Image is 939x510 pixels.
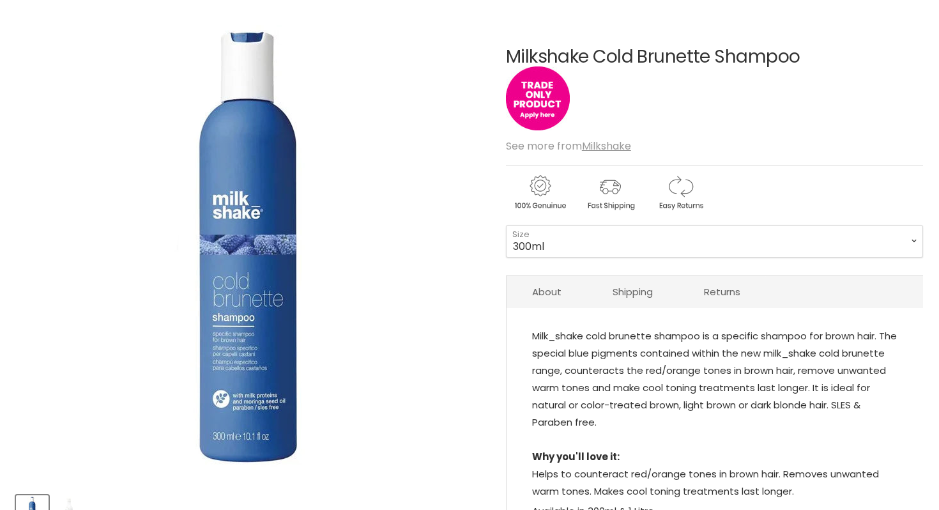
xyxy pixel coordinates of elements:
[506,66,570,130] img: tradeonly_small.jpg
[532,329,897,429] span: Milk_shake cold brunette shampoo is a specific shampoo for brown hair. The special blue pigments ...
[26,25,473,472] img: Milkshake Cold Brunette Shampoo
[506,173,574,212] img: genuine.gif
[576,173,644,212] img: shipping.gif
[507,276,587,307] a: About
[506,139,631,153] span: See more from
[678,276,766,307] a: Returns
[532,467,879,498] span: Helps to counteract red/orange tones in brown hair. Removes unwanted warm tones. Makes cool tonin...
[582,139,631,153] a: Milkshake
[587,276,678,307] a: Shipping
[532,450,620,463] strong: Why you'll love it:
[16,15,483,483] div: Milkshake Cold Brunette Shampoo image. Click or Scroll to Zoom.
[646,173,714,212] img: returns.gif
[506,47,923,67] h1: Milkshake Cold Brunette Shampoo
